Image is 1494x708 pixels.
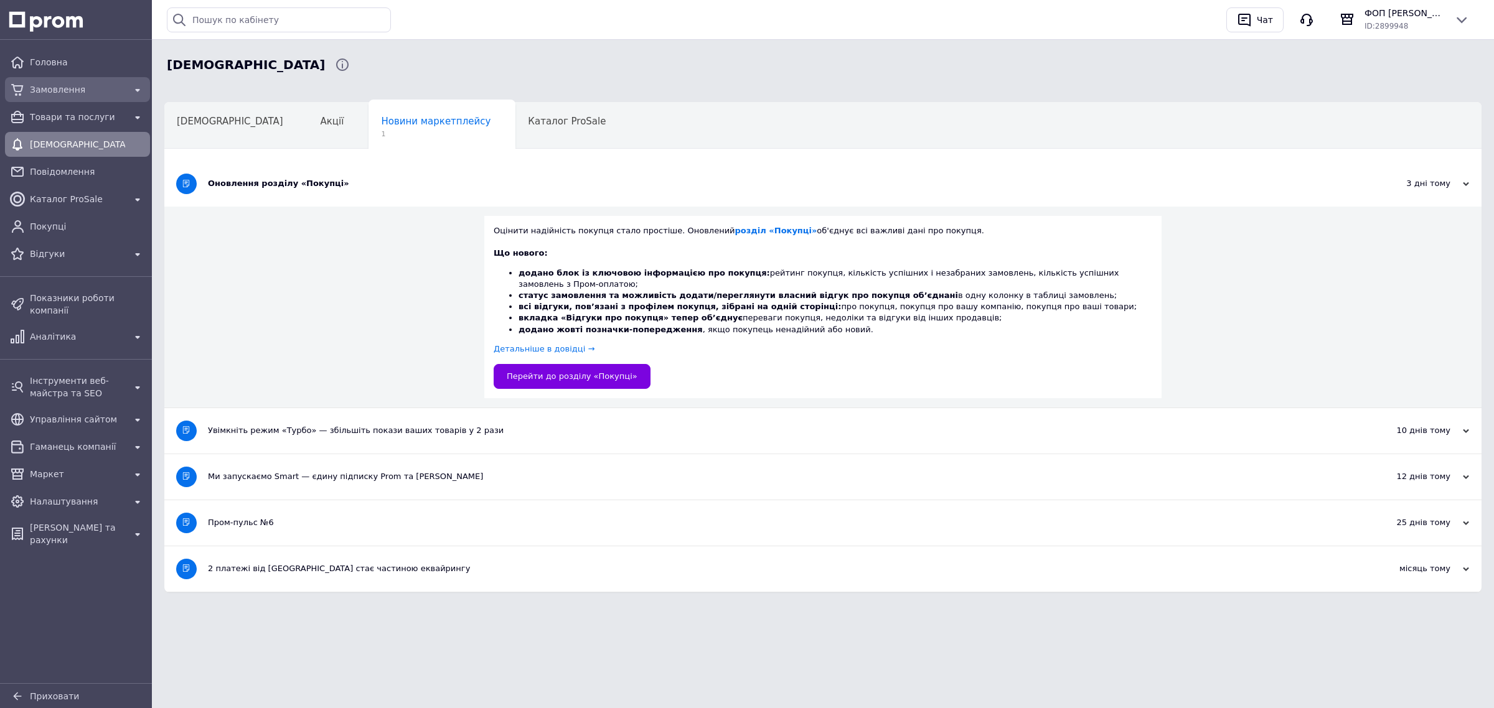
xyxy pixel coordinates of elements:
[519,325,873,334] span: , якщо покупець ненадійний або новий.
[381,129,491,139] span: 1
[519,291,958,300] b: статус замовлення та можливість додати/переглянути власний відгук про покупця обʼєднані
[30,495,125,508] span: Налаштування
[167,56,325,74] span: Сповіщення
[30,220,145,233] span: Покупці
[167,7,391,32] input: Пошук по кабінету
[208,517,1345,528] div: Пром-пульс №6
[30,468,125,480] span: Маркет
[519,291,1117,300] span: в одну колонку в таблиці замовлень;
[30,440,125,453] span: Гаманець компанії
[321,116,344,127] span: Акції
[519,268,770,277] b: додано блок із ключовою інформацією про покупця:
[30,248,125,260] span: Відгуки
[494,225,1152,236] div: Оцінити надійність покупця стало простіше. Оновлений об'єднує всі важливі дані про покупця.
[30,691,79,701] span: Приховати
[30,292,145,317] span: Показники роботи компанії
[208,178,1345,189] div: Оновлення розділу «Покупці»
[1345,517,1469,528] div: 25 днів тому
[381,116,491,127] span: Новини маркетплейсу
[494,344,594,353] a: Детальніше в довідці →
[519,325,703,334] b: додано жовті позначки-попередження
[208,425,1345,436] div: Увімкніть режим «Турбо» — збільшіть покази ваших товарів у 2 рази
[519,302,841,311] b: всі відгуки, пов’язані з профілем покупця, зібрані на одній сторінці:
[208,471,1345,482] div: Ми запускаємо Smart — єдину підписку Prom та [PERSON_NAME]
[494,248,548,258] b: Що нового:
[519,268,1119,289] span: рейтинг покупця, кількість успішних і незабраних замовлень, кількість успішних замовлень з Пром-о...
[1226,7,1284,32] button: Чат
[507,371,637,381] span: Перейти до розділу «Покупці»
[1345,471,1469,482] div: 12 днів тому
[177,116,283,127] span: [DEMOGRAPHIC_DATA]
[1254,11,1276,29] div: Чат
[30,521,125,546] span: [PERSON_NAME] та рахунки
[30,165,145,178] span: Повідомлення
[1365,7,1444,19] span: ФОП [PERSON_NAME]
[528,116,606,127] span: Каталог ProSale
[519,313,1002,322] span: переваги покупця, недоліки та відгуки від інших продавців;
[30,330,125,343] span: Аналітика
[519,313,743,322] b: вкладка «Відгуки про покупця» тепер обʼєднує
[519,302,1137,311] span: про покупця, покупця про вашу компанію, покупця про ваші товари;
[30,138,125,151] span: [DEMOGRAPHIC_DATA]
[30,111,125,123] span: Товари та послуги
[1365,22,1408,30] span: ID: 2899948
[494,364,651,389] a: Перейти до розділу «Покупці»
[30,56,145,68] span: Головна
[208,563,1345,574] div: 2 платежі від [GEOGRAPHIC_DATA] стає частиною еквайрингу
[30,413,125,426] span: Управління сайтом
[30,375,125,399] span: Інструменти веб-майстра та SEO
[1345,425,1469,436] div: 10 днів тому
[1345,563,1469,574] div: місяць тому
[1345,178,1469,189] div: 3 дні тому
[30,83,125,96] span: Замовлення
[735,226,817,235] a: розділ «Покупці»
[30,193,125,205] span: Каталог ProSale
